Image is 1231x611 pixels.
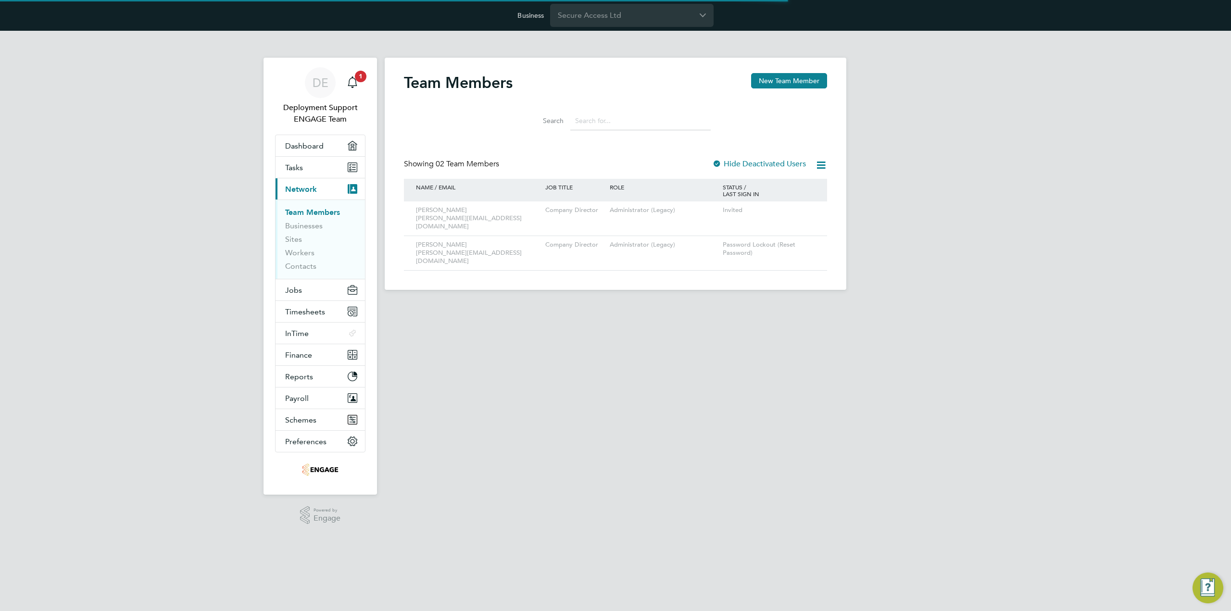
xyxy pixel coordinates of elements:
nav: Main navigation [264,58,377,495]
div: ROLE [607,179,720,195]
a: Team Members [285,208,340,217]
button: Network [276,178,365,200]
span: Schemes [285,415,316,424]
div: Showing [404,159,501,169]
button: Reports [276,366,365,387]
span: Reports [285,372,313,381]
button: InTime [276,323,365,344]
span: Finance [285,350,312,360]
span: Dashboard [285,141,324,150]
span: Deployment Support ENGAGE Team [275,102,365,125]
a: Contacts [285,262,316,271]
span: 1 [355,71,366,82]
button: Jobs [276,279,365,300]
a: Go to home page [275,462,365,477]
a: DEDeployment Support ENGAGE Team [275,67,365,125]
div: Administrator (Legacy) [607,201,720,219]
h2: Team Members [404,73,513,92]
span: Timesheets [285,307,325,316]
a: 1 [343,67,362,98]
label: Search [520,116,564,125]
div: Administrator (Legacy) [607,236,720,254]
a: Sites [285,235,302,244]
div: Company Director [543,201,607,219]
span: Network [285,185,317,194]
button: Finance [276,344,365,365]
a: Workers [285,248,314,257]
div: Network [276,200,365,279]
a: Powered byEngage [300,506,341,524]
button: Timesheets [276,301,365,322]
button: Preferences [276,431,365,452]
button: Payroll [276,387,365,409]
span: DE [313,76,328,89]
label: Business [517,11,544,20]
span: Powered by [314,506,340,514]
input: Search for... [570,112,711,130]
div: [PERSON_NAME] [PERSON_NAME][EMAIL_ADDRESS][DOMAIN_NAME] [414,201,543,236]
span: Payroll [285,394,309,403]
span: Jobs [285,286,302,295]
span: Tasks [285,163,303,172]
a: Tasks [276,157,365,178]
a: Dashboard [276,135,365,156]
button: Schemes [276,409,365,430]
div: Company Director [543,236,607,254]
span: InTime [285,329,309,338]
a: Businesses [285,221,323,230]
div: STATUS / LAST SIGN IN [720,179,817,202]
div: JOB TITLE [543,179,607,195]
span: Engage [314,514,340,523]
span: 02 Team Members [436,159,499,169]
div: NAME / EMAIL [414,179,543,195]
div: [PERSON_NAME] [PERSON_NAME][EMAIL_ADDRESS][DOMAIN_NAME] [414,236,543,270]
img: secureaccessltd-logo-retina.png [302,462,339,477]
button: Engage Resource Center [1193,573,1223,603]
div: Invited [720,201,817,219]
button: New Team Member [751,73,827,88]
div: Password Lockout (Reset Password) [720,236,817,262]
label: Hide Deactivated Users [712,159,806,169]
span: Preferences [285,437,327,446]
